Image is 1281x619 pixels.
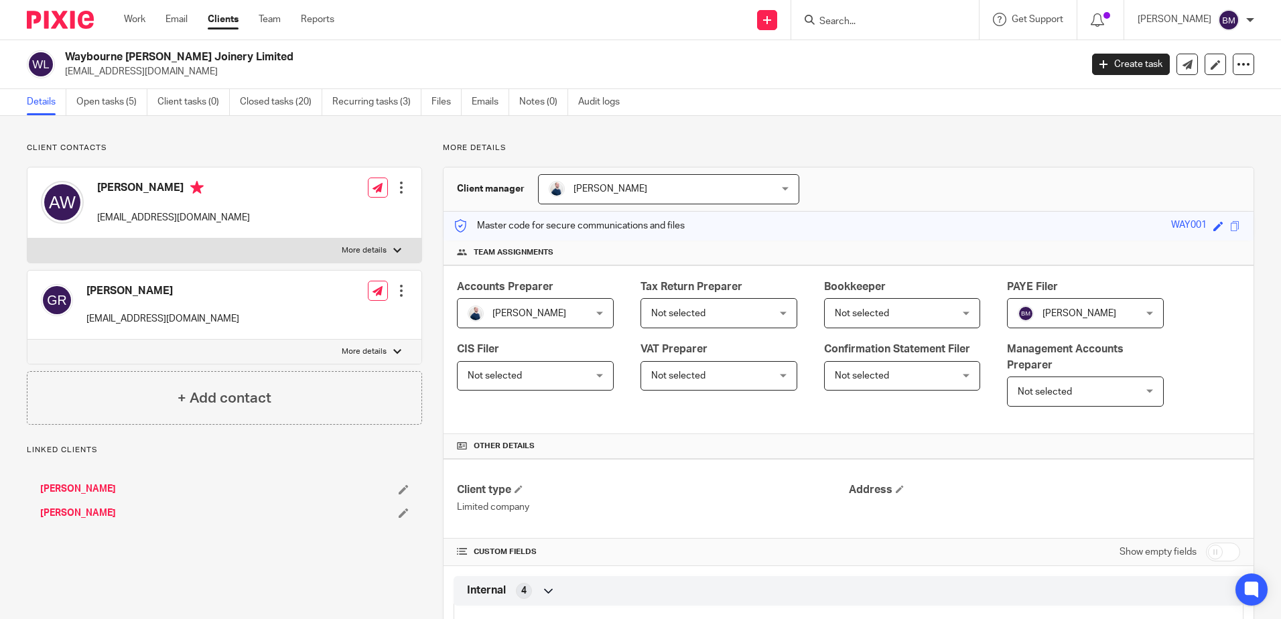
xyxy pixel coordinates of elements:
div: WAY001 [1171,218,1207,234]
a: Audit logs [578,89,630,115]
p: [EMAIL_ADDRESS][DOMAIN_NAME] [97,211,250,224]
p: [PERSON_NAME] [1138,13,1211,26]
img: Pixie [27,11,94,29]
h4: [PERSON_NAME] [86,284,239,298]
span: Confirmation Statement Filer [824,344,970,354]
span: Get Support [1012,15,1063,24]
span: CIS Filer [457,344,499,354]
a: Work [124,13,145,26]
p: Limited company [457,500,848,514]
span: Not selected [835,371,889,381]
h4: CUSTOM FIELDS [457,547,848,557]
span: Not selected [651,309,705,318]
a: Team [259,13,281,26]
a: Client tasks (0) [157,89,230,115]
span: Accounts Preparer [457,281,553,292]
p: [EMAIL_ADDRESS][DOMAIN_NAME] [65,65,1072,78]
span: Bookkeeper [824,281,886,292]
h4: Address [849,483,1240,497]
a: Reports [301,13,334,26]
span: Tax Return Preparer [640,281,742,292]
span: [PERSON_NAME] [492,309,566,318]
img: MC_T&CO-3.jpg [468,305,484,322]
img: svg%3E [27,50,55,78]
span: PAYE Filer [1007,281,1058,292]
img: svg%3E [1218,9,1239,31]
span: Management Accounts Preparer [1007,344,1124,370]
span: Team assignments [474,247,553,258]
span: VAT Preparer [640,344,707,354]
a: Create task [1092,54,1170,75]
span: Not selected [651,371,705,381]
h3: Client manager [457,182,525,196]
p: Linked clients [27,445,422,456]
span: Not selected [835,309,889,318]
img: svg%3E [41,284,73,316]
a: Clients [208,13,239,26]
a: Email [165,13,188,26]
a: Details [27,89,66,115]
h4: + Add contact [178,388,271,409]
img: svg%3E [1018,305,1034,322]
h4: [PERSON_NAME] [97,181,250,198]
label: Show empty fields [1120,545,1197,559]
a: Open tasks (5) [76,89,147,115]
span: Other details [474,441,535,452]
span: [PERSON_NAME] [574,184,647,194]
a: Notes (0) [519,89,568,115]
h4: Client type [457,483,848,497]
input: Search [818,16,939,28]
a: Closed tasks (20) [240,89,322,115]
img: MC_T&CO-3.jpg [549,181,565,197]
a: Files [431,89,462,115]
p: [EMAIL_ADDRESS][DOMAIN_NAME] [86,312,239,326]
a: Emails [472,89,509,115]
span: Internal [467,583,506,598]
a: [PERSON_NAME] [40,506,116,520]
p: Master code for secure communications and files [454,219,685,232]
i: Primary [190,181,204,194]
a: [PERSON_NAME] [40,482,116,496]
p: More details [443,143,1254,153]
span: 4 [521,584,527,598]
a: Recurring tasks (3) [332,89,421,115]
p: More details [342,346,387,357]
img: svg%3E [41,181,84,224]
span: Not selected [1018,387,1072,397]
span: Not selected [468,371,522,381]
p: Client contacts [27,143,422,153]
h2: Waybourne [PERSON_NAME] Joinery Limited [65,50,870,64]
span: [PERSON_NAME] [1042,309,1116,318]
p: More details [342,245,387,256]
